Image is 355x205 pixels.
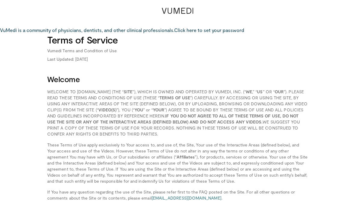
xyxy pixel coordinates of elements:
[124,89,132,94] strong: SITE
[47,74,308,84] h3: Welcome
[174,27,244,33] a: Click here to set your password
[47,48,308,54] p: Vumedi Terms and Condition of Use
[152,195,221,200] a: [EMAIL_ADDRESS][DOMAIN_NAME]
[153,107,164,112] strong: YOUR
[159,95,190,100] strong: TERMS OF USE
[134,107,143,112] strong: YOU
[47,89,308,137] p: WELCOME TO [DOMAIN_NAME] (THE “ ”), WHICH IS OWNED AND OPERATED BY VUMEDI, INC. (“ ,” “ ” OR “ ”)...
[47,113,298,124] strong: IF YOU DO NOT AGREE TO ALL OF THESE TERMS OF USE, DO NOT USE THE SITE OR ANY OF THE INTERACTIVE A...
[47,34,308,45] h2: Terms of Service
[246,89,252,94] strong: WE
[98,107,117,112] strong: VIDEO(S)
[47,56,308,62] p: Last Updated: [DATE]
[47,142,308,184] p: These Terms of Use apply exclusively to Your access to, and use of, the Site, Your use of the Int...
[275,89,284,94] strong: OUR
[47,189,308,201] p: If You have any question regarding the use of the Site, please refer first to the FAQ posted on t...
[177,154,195,159] strong: Affiliates
[257,89,263,94] strong: US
